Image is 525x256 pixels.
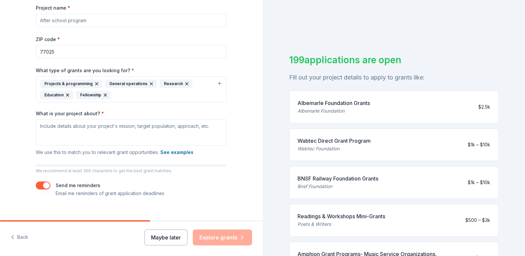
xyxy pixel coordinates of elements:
div: 199 applications are open [289,53,499,67]
div: Education [40,91,73,99]
label: What type of grants are you looking for? [36,67,134,74]
div: BNSF Railway Foundation Grants [297,175,378,182]
div: $1k – $10k [468,141,490,149]
div: $500 – $3k [465,216,490,224]
label: Send me reminders [56,182,100,188]
label: ZIP code [36,36,60,43]
div: Projects & programming [40,79,102,88]
p: We recommend at least 300 characters to get the best grant matches. [36,168,227,174]
div: Readings & Workshops Mini-Grants [297,212,385,220]
div: $1k – $10k [468,179,490,186]
input: After school program [36,14,227,27]
div: General operations [105,79,157,88]
div: Albemarle Foundation [297,107,370,115]
div: Fill out your project details to apply to grants like: [289,72,499,83]
div: Wabtec Foundation [297,145,371,153]
button: Projects & programmingGeneral operationsResearchEducationFellowship [36,77,227,102]
div: Fellowship [76,91,111,99]
button: See examples [160,148,193,156]
div: $2.5k [478,103,490,111]
button: Maybe later [144,230,187,245]
div: Wabtec Direct Grant Program [297,137,371,145]
label: Project name [36,5,70,11]
label: What is your project about? [36,110,104,117]
div: Poets & Writers [297,220,385,228]
div: Bnsf Foundation [297,182,378,190]
div: Albemarle Foundation Grants [297,99,370,107]
button: Back [11,230,28,244]
span: We use this to match you to relevant grant opportunities. [36,149,193,155]
div: Research [160,79,192,88]
p: Email me reminders of grant application deadlines [56,189,164,197]
input: 12345 (U.S. only) [36,45,227,58]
